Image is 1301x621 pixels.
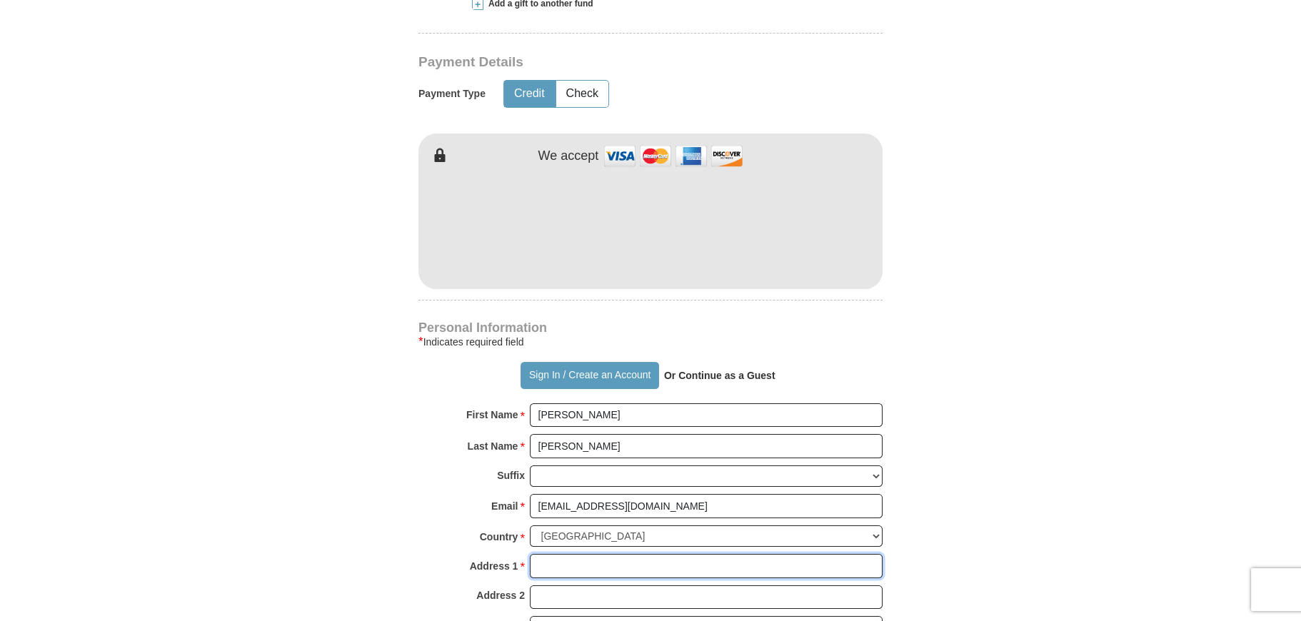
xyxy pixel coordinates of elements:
h4: We accept [538,148,599,164]
strong: Last Name [468,436,518,456]
button: Credit [504,81,555,107]
strong: Address 1 [470,556,518,576]
strong: First Name [466,405,518,425]
div: Indicates required field [418,333,883,350]
h4: Personal Information [418,322,883,333]
img: credit cards accepted [602,141,745,171]
button: Sign In / Create an Account [521,362,658,389]
h3: Payment Details [418,54,783,71]
strong: Suffix [497,465,525,485]
h5: Payment Type [418,88,486,100]
strong: Country [480,527,518,547]
strong: Address 2 [476,585,525,605]
strong: Or Continue as a Guest [664,370,775,381]
button: Check [556,81,608,107]
strong: Email [491,496,518,516]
